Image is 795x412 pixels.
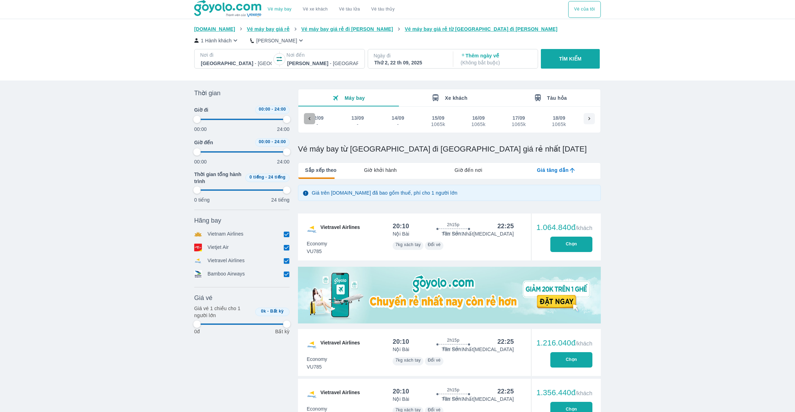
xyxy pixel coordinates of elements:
[298,144,601,154] h1: Vé máy bay từ [GEOGRAPHIC_DATA] đi [GEOGRAPHIC_DATA] giá rẻ nhất [DATE]
[568,1,601,18] div: choose transportation mode
[275,328,290,335] p: Bất kỳ
[250,37,305,44] button: [PERSON_NAME]
[442,230,514,237] p: Tân Sơn Nhất [MEDICAL_DATA]
[447,387,459,393] span: 2h15p
[306,339,318,350] img: VU
[366,1,400,18] button: Vé tàu thủy
[431,121,445,127] div: 1065k
[194,305,252,319] p: Giá vé 1 chiều cho 1 người lớn
[311,114,324,121] div: 12/09
[247,26,290,32] span: Vé máy bay giá rẻ
[306,389,318,400] img: VU
[250,175,264,180] span: 0 tiếng
[461,59,531,66] p: ( Không bắt buộc )
[393,396,409,403] p: Nội Bài
[351,114,364,121] div: 13/09
[194,216,221,225] span: Hãng bay
[194,26,601,33] nav: breadcrumb
[374,59,445,66] div: Thứ 2, 22 th 09, 2025
[442,396,514,403] p: Tân Sơn Nhất [MEDICAL_DATA]
[428,358,441,363] span: Đổi vé
[297,113,566,128] div: scrollable day and price
[364,167,397,174] span: Giờ khởi hành
[271,196,290,203] p: 24 tiếng
[274,107,286,112] span: 24:00
[345,95,365,101] span: Máy bay
[374,52,446,59] p: Ngày đi
[536,389,592,397] div: 1.356.440đ
[552,121,566,127] div: 1065k
[559,55,582,62] p: TÌM KIẾM
[428,242,441,247] span: Đổi vé
[472,114,485,121] div: 16/09
[305,167,337,174] span: Sắp xếp theo
[447,337,459,343] span: 2h15p
[194,294,212,302] span: Giá vé
[194,37,239,44] button: 1 Hành khách
[405,26,558,32] span: Vé máy bay giá rẻ từ [GEOGRAPHIC_DATA] đi [PERSON_NAME]
[461,52,531,66] p: Thêm ngày về
[320,389,360,400] span: Vietravel Airlines
[194,139,213,146] span: Giờ đến
[497,222,514,230] div: 22:25
[541,49,599,69] button: TÌM KIẾM
[307,363,327,370] span: VU785
[259,139,270,144] span: 00:00
[447,222,459,228] span: 2h15p
[537,167,569,174] span: Giá tăng dần
[307,240,327,247] span: Economy
[298,267,601,323] img: media-0
[512,114,525,121] div: 17/09
[286,51,359,58] p: Nơi đến
[270,309,284,314] span: Bất kỳ
[301,26,393,32] span: Vé máy bay giá rẻ đi [PERSON_NAME]
[393,337,409,346] div: 20:10
[312,121,324,127] div: -
[497,337,514,346] div: 22:25
[272,107,273,112] span: -
[307,356,327,363] span: Economy
[445,95,467,101] span: Xe khách
[536,223,592,232] div: 1.064.840đ
[547,95,567,101] span: Tàu hỏa
[194,171,243,185] span: Thời gian tổng hành trình
[393,230,409,237] p: Nội Bài
[267,309,269,314] span: -
[194,89,220,97] span: Thời gian
[194,126,207,133] p: 00:00
[307,248,327,255] span: VU785
[208,244,229,251] p: Vietjet Air
[194,158,207,165] p: 00:00
[268,7,292,12] a: Vé máy bay
[272,139,273,144] span: -
[536,339,592,347] div: 1.216.040đ
[261,309,266,314] span: 0k
[393,222,409,230] div: 20:10
[550,237,592,252] button: Chọn
[550,352,592,368] button: Chọn
[277,126,290,133] p: 24:00
[256,37,297,44] p: [PERSON_NAME]
[259,107,270,112] span: 00:00
[303,7,328,12] a: Vé xe khách
[337,163,600,177] div: lab API tabs example
[312,189,457,196] p: Giá trên [DOMAIN_NAME] đã bao gồm thuế, phí cho 1 người lớn
[194,196,210,203] p: 0 tiếng
[392,121,404,127] div: -
[277,158,290,165] p: 24:00
[455,167,482,174] span: Giờ đến nơi
[393,387,409,396] div: 20:10
[269,175,286,180] span: 24 tiếng
[194,106,208,113] span: Giờ đi
[200,51,272,58] p: Nơi đi
[393,346,409,353] p: Nội Bài
[553,114,565,121] div: 18/09
[442,346,514,353] p: Tân Sơn Nhất [MEDICAL_DATA]
[320,339,360,350] span: Vietravel Airlines
[201,37,232,44] p: 1 Hành khách
[432,114,444,121] div: 15/09
[512,121,526,127] div: 1065k
[194,328,200,335] p: 0đ
[576,225,592,231] span: /khách
[208,230,244,238] p: Vietnam Airlines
